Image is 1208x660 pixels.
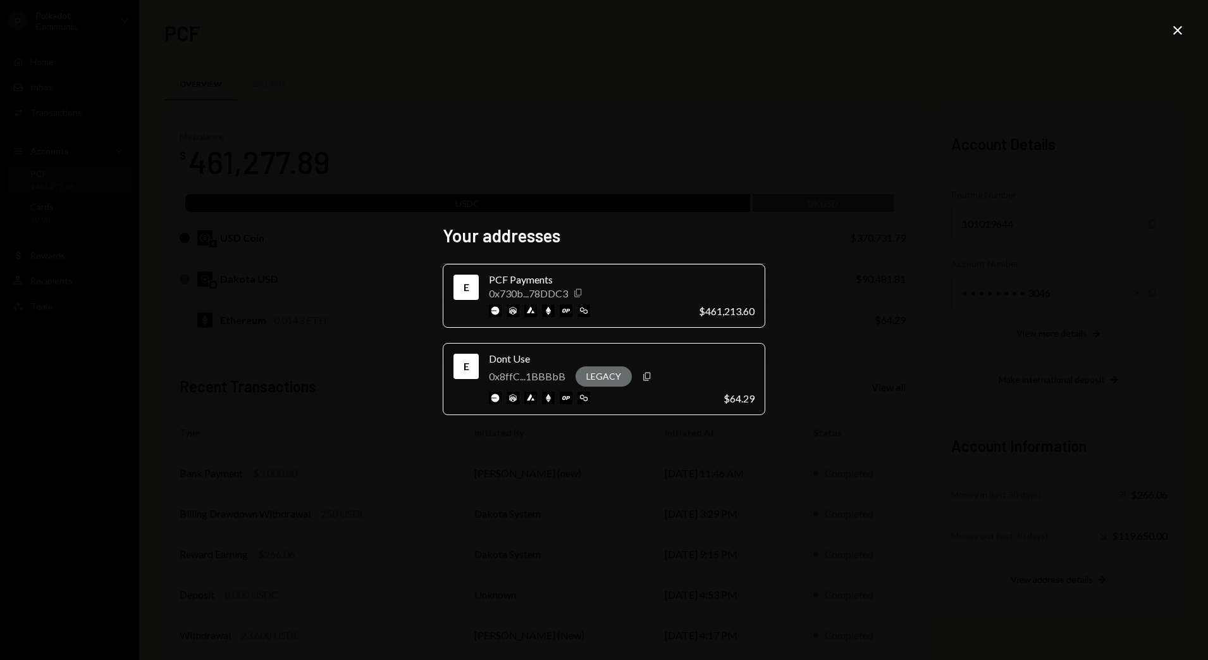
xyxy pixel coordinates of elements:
[507,392,519,404] img: arbitrum-mainnet
[489,287,568,299] div: 0x730b...78DDC3
[576,366,632,387] div: Legacy
[489,272,689,287] div: PCF Payments
[524,304,537,317] img: avalanche-mainnet
[507,304,519,317] img: arbitrum-mainnet
[456,356,476,377] div: Ethereum
[560,392,572,404] img: optimism-mainnet
[443,223,765,248] h2: Your addresses
[577,392,590,404] img: polygon-mainnet
[456,277,476,297] div: Ethereum
[489,304,502,317] img: base-mainnet
[542,304,555,317] img: ethereum-mainnet
[489,351,713,366] div: Dont Use
[489,370,565,382] div: 0x8ffC...1BBBbB
[542,392,555,404] img: ethereum-mainnet
[489,392,502,404] img: base-mainnet
[724,392,755,404] div: $64.29
[577,304,590,317] img: polygon-mainnet
[560,304,572,317] img: optimism-mainnet
[524,392,537,404] img: avalanche-mainnet
[699,305,755,317] div: $461,213.60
